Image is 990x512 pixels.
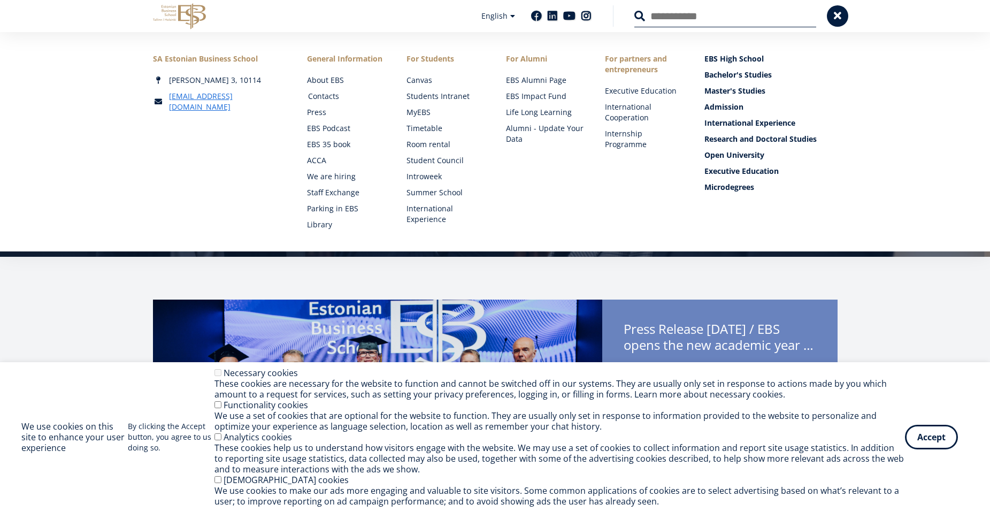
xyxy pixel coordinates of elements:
[153,75,286,86] div: [PERSON_NAME] 3, 10114
[224,431,292,443] label: Analytics cookies
[506,75,584,86] a: EBS Alumni Page
[406,107,485,118] a: MyEBS
[406,203,485,225] a: International Experience
[605,54,683,75] span: For partners and entrepreneurs
[704,150,838,161] a: Open University
[307,187,385,198] a: Staff Exchange
[506,107,584,118] a: Life Long Learning
[547,11,558,21] a: Linkedin
[605,86,683,96] a: Executive Education
[704,118,838,128] a: International Experience
[624,321,816,356] span: Press Release [DATE] / EBS
[169,91,286,112] a: [EMAIL_ADDRESS][DOMAIN_NAME]
[307,219,385,230] a: Library
[406,171,485,182] a: Introweek
[531,11,542,21] a: Facebook
[128,421,214,453] p: By clicking the Accept button, you agree to us doing so.
[308,91,386,102] a: Contacts
[704,86,838,96] a: Master's Studies
[406,91,485,102] a: Students Intranet
[704,54,838,64] a: EBS High School
[506,91,584,102] a: EBS Impact Fund
[605,102,683,123] a: International Cooperation
[406,54,485,64] a: For Students
[905,425,958,449] button: Accept
[21,421,128,453] h2: We use cookies on this site to enhance your user experience
[307,107,385,118] a: Press
[406,123,485,134] a: Timetable
[704,166,838,177] a: Executive Education
[307,171,385,182] a: We are hiring
[704,70,838,80] a: Bachelor's Studies
[704,102,838,112] a: Admission
[563,11,575,21] a: Youtube
[307,54,385,64] span: General Information
[224,399,308,411] label: Functionality cookies
[153,54,286,64] div: SA Estonian Business School
[214,485,905,507] div: We use cookies to make our ads more engaging and valuable to site visitors. Some common applicati...
[704,134,838,144] a: Research and Doctoral Studies
[406,75,485,86] a: Canvas
[307,203,385,214] a: Parking in EBS
[214,378,905,400] div: These cookies are necessary for the website to function and cannot be switched off in our systems...
[406,187,485,198] a: Summer School
[624,358,816,442] span: On [DATE], Estonian Business School (EBS) launched the new academic year with a festive opening c...
[214,442,905,475] div: These cookies help us to understand how visitors engage with the website. We may use a set of coo...
[214,410,905,432] div: We use a set of cookies that are optional for the website to function. They are usually only set ...
[506,54,584,64] span: For Alumni
[224,474,349,486] label: [DEMOGRAPHIC_DATA] cookies
[153,300,602,503] img: Rector inaugaration
[307,139,385,150] a: EBS 35 book
[624,337,816,353] span: opens the new academic year with the inauguration of [PERSON_NAME] [PERSON_NAME] – international ...
[506,123,584,144] a: Alumni - Update Your Data
[406,155,485,166] a: Student Council
[605,128,683,150] a: Internship Programme
[704,182,838,193] a: Microdegrees
[224,367,298,379] label: Necessary cookies
[307,75,385,86] a: About EBS
[581,11,592,21] a: Instagram
[406,139,485,150] a: Room rental
[307,123,385,134] a: EBS Podcast
[307,155,385,166] a: ACCA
